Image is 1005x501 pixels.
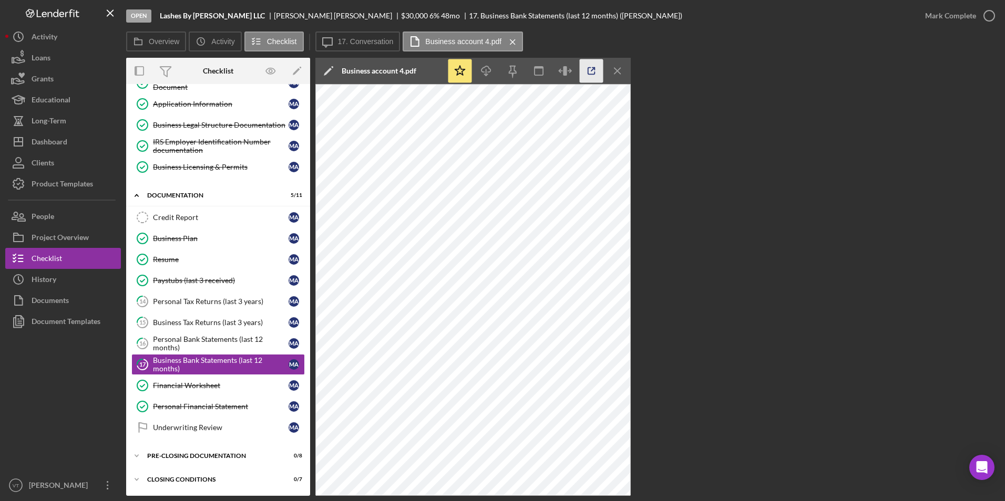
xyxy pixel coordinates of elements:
div: M A [289,141,299,151]
a: 14Personal Tax Returns (last 3 years)MA [131,291,305,312]
div: Business Legal Structure Documentation [153,121,289,129]
a: Credit ReportMA [131,207,305,228]
div: Personal Financial Statement [153,402,289,411]
div: M A [289,380,299,391]
div: 48 mo [441,12,460,20]
button: Business account 4.pdf [403,32,523,51]
div: Loans [32,47,50,71]
div: 5 / 11 [283,192,302,199]
div: M A [289,233,299,244]
div: Paystubs (last 3 received) [153,276,289,285]
div: [PERSON_NAME] [26,475,95,498]
a: Underwriting ReviewMA [131,417,305,438]
div: Dashboard [32,131,67,155]
a: Clients [5,152,121,173]
b: Lashes By [PERSON_NAME] LLC [160,12,265,20]
span: $30,000 [401,11,428,20]
div: Underwriting Review [153,423,289,432]
div: Checklist [32,248,62,272]
div: [PERSON_NAME] [PERSON_NAME] [274,12,401,20]
div: M A [289,275,299,286]
a: Paystubs (last 3 received)MA [131,270,305,291]
div: Business Tax Returns (last 3 years) [153,318,289,327]
div: Educational [32,89,70,113]
label: Overview [149,37,179,46]
div: M A [289,338,299,349]
div: Mark Complete [925,5,976,26]
a: People [5,206,121,227]
div: M A [289,120,299,130]
div: IRS Employer Identification Number documentation [153,138,289,154]
button: Activity [189,32,241,51]
label: Activity [211,37,234,46]
a: 15Business Tax Returns (last 3 years)MA [131,312,305,333]
div: M A [289,162,299,172]
text: VT [13,483,19,488]
div: Business account 4.pdf [342,67,416,75]
tspan: 16 [139,340,146,347]
div: Activity [32,26,57,50]
a: Application InformationMA [131,93,305,114]
div: Open Intercom Messenger [969,455,994,480]
div: M A [289,317,299,328]
div: 17. Business Bank Statements (last 12 months) ([PERSON_NAME]) [469,12,682,20]
button: Activity [5,26,121,47]
a: Business Licensing & PermitsMA [131,156,305,178]
button: Loans [5,47,121,68]
div: Application Information [153,100,289,108]
a: History [5,269,121,290]
div: M A [289,359,299,370]
div: 6 % [429,12,439,20]
div: Resume [153,255,289,264]
div: Clients [32,152,54,176]
div: M A [289,254,299,265]
button: Grants [5,68,121,89]
div: Personal Tax Returns (last 3 years) [153,297,289,306]
button: Educational [5,89,121,110]
div: Documents [32,290,69,314]
button: Checklist [5,248,121,269]
a: IRS Employer Identification Number documentationMA [131,135,305,156]
a: Project Overview [5,227,121,248]
div: History [32,269,56,293]
div: Business Bank Statements (last 12 months) [153,356,289,373]
tspan: 14 [139,298,146,305]
div: Business Plan [153,234,289,243]
div: M A [289,296,299,307]
button: 17. Conversation [315,32,401,51]
div: Open [126,9,151,23]
button: Long-Term [5,110,121,131]
label: Checklist [267,37,297,46]
a: 16Personal Bank Statements (last 12 months)MA [131,333,305,354]
div: M A [289,99,299,109]
a: Product Templates [5,173,121,194]
div: Personal Bank Statements (last 12 months) [153,335,289,352]
button: Document Templates [5,311,121,332]
button: Documents [5,290,121,311]
div: M A [289,212,299,223]
div: Grants [32,68,54,92]
button: Checklist [244,32,304,51]
label: Business account 4.pdf [425,37,501,46]
a: Personal Financial StatementMA [131,396,305,417]
div: M A [289,422,299,433]
a: Financial WorksheetMA [131,375,305,396]
div: Documentation [147,192,276,199]
div: Project Overview [32,227,89,250]
div: M A [289,401,299,412]
div: Checklist [203,67,233,75]
a: 17Business Bank Statements (last 12 months)MA [131,354,305,375]
div: 0 / 8 [283,453,302,459]
a: Business PlanMA [131,228,305,249]
button: Mark Complete [915,5,1000,26]
tspan: 17 [139,361,146,368]
label: 17. Conversation [338,37,394,46]
div: Document Templates [32,311,100,335]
